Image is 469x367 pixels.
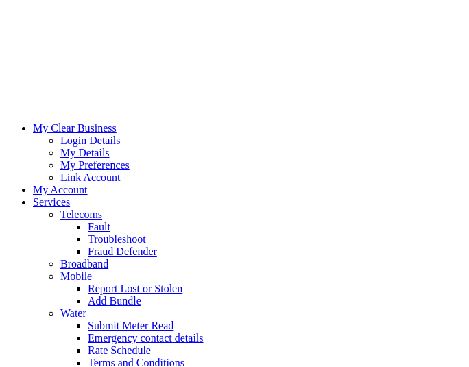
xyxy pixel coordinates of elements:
a: Troubleshoot [88,233,146,245]
a: Broadband [60,258,108,270]
a: Water [60,307,86,319]
a: Fraud Defender [88,246,157,257]
a: Rate Schedule [88,344,151,356]
a: My Account [33,184,88,196]
a: My Details [60,147,110,158]
a: Emergency contact details [88,332,204,344]
a: Fault [88,221,110,233]
a: Report Lost or Stolen [88,283,182,294]
a: Mobile [60,270,92,282]
a: My Preferences [60,159,130,171]
a: Telecoms [60,209,102,220]
a: Link Account [60,171,121,183]
a: Login Details [60,134,121,146]
a: Services [33,196,70,208]
a: My Clear Business [33,122,117,134]
a: Add Bundle [88,295,141,307]
a: Submit Meter Read [88,320,173,331]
